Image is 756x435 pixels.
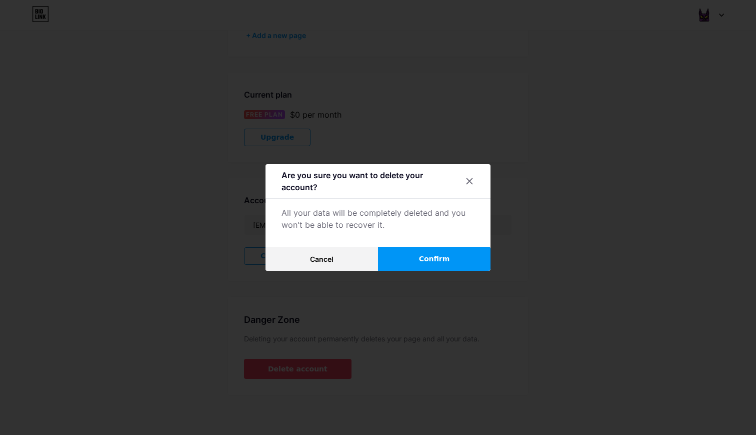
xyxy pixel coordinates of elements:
[281,207,474,231] div: All your data will be completely deleted and you won't be able to recover it.
[265,247,378,271] button: Cancel
[310,255,333,263] span: Cancel
[281,169,460,193] div: Are you sure you want to delete your account?
[419,254,450,264] span: Confirm
[378,247,490,271] button: Confirm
